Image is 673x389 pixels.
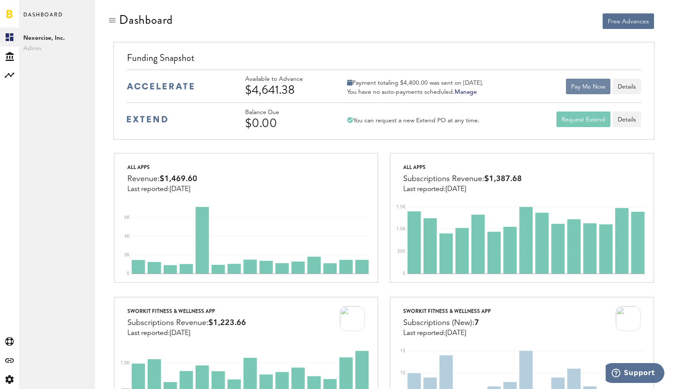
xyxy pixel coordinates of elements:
[23,33,91,43] span: Nexercise, Inc.
[160,175,197,183] span: $1,469.60
[403,162,522,172] div: All apps
[396,205,406,209] text: 1.5K
[124,215,130,220] text: 6K
[403,329,491,337] div: Last reported:
[455,89,477,95] a: Manage
[124,234,130,239] text: 4K
[606,363,664,385] iframe: Opens a widget where you can find more information
[398,249,405,254] text: 500
[127,329,246,337] div: Last reported:
[556,112,610,127] button: Request Extend
[127,162,197,172] div: All apps
[347,79,483,87] div: Payment totaling $4,400.00 was sent on [DATE].
[566,79,610,94] button: Pay Me Now
[403,271,405,276] text: 0
[613,79,641,94] button: Details
[403,306,491,316] div: Sworkit Fitness & Wellness App
[127,271,130,276] text: 0
[23,43,91,54] span: Admin
[347,117,480,124] div: You can request a new Extend PO at any time.
[127,51,641,70] div: Funding Snapshot
[23,10,63,28] span: Dashboard
[403,316,491,329] div: Subscriptions (New):
[127,116,167,123] img: extend-medium-blue-logo.svg
[127,306,246,316] div: Sworkit Fitness & Wellness App
[127,185,197,193] div: Last reported:
[127,316,246,329] div: Subscriptions Revenue:
[245,76,327,83] div: Available to Advance
[446,186,466,193] span: [DATE]
[170,330,190,337] span: [DATE]
[613,112,641,127] a: Details
[446,330,466,337] span: [DATE]
[603,13,654,29] button: Free Advances
[245,116,327,130] div: $0.00
[396,227,406,231] text: 1.0K
[340,306,365,331] img: 100x100bb_8bz2sG9.jpg
[245,83,327,97] div: $4,641.38
[127,83,194,89] img: accelerate-medium-blue-logo.svg
[347,88,483,96] div: You have no auto-payments scheduled.
[474,319,479,327] span: 7
[400,349,405,353] text: 15
[209,319,246,327] span: $1,223.66
[400,371,405,376] text: 10
[616,306,641,331] img: 100x100bb_8bz2sG9.jpg
[170,186,190,193] span: [DATE]
[119,13,173,27] div: Dashboard
[120,361,130,365] text: 1.0K
[127,172,197,185] div: Revenue:
[124,253,130,257] text: 2K
[403,185,522,193] div: Last reported:
[484,175,522,183] span: $1,387.68
[403,172,522,185] div: Subscriptions Revenue:
[245,109,327,116] div: Balance Due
